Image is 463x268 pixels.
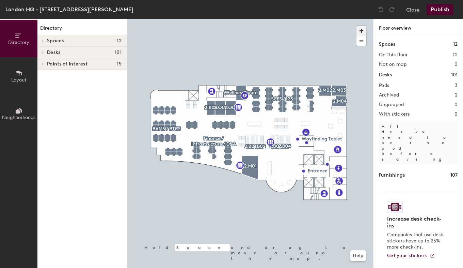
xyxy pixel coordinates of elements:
[379,92,399,98] h2: Archived
[47,38,64,44] span: Spaces
[379,71,392,79] h1: Desks
[379,102,404,107] h2: Ungrouped
[450,172,458,179] h1: 107
[387,201,403,213] img: Sticker logo
[47,61,87,67] span: Points of interest
[373,19,463,35] h1: Floor overview
[387,215,445,229] h4: Increase desk check-ins
[427,4,453,15] button: Publish
[115,50,122,55] span: 101
[379,172,405,179] h1: Furnishings
[379,62,406,67] h2: Not on map
[454,62,458,67] h2: 0
[387,253,427,258] span: Get your stickers
[117,61,122,67] span: 15
[378,6,384,13] img: Undo
[406,4,420,15] button: Close
[2,115,35,120] span: Neighborhoods
[454,111,458,117] h2: 0
[8,40,29,45] span: Directory
[379,41,395,48] h1: Spaces
[379,111,410,117] h2: With stickers
[453,41,458,48] h1: 12
[379,83,389,88] h2: Pods
[350,250,366,261] button: Help
[455,92,458,98] h2: 2
[455,83,458,88] h2: 3
[387,253,435,259] a: Get your stickers
[117,38,122,44] span: 12
[379,121,458,165] p: All desks need to be in a pod before saving
[11,77,27,83] span: Layout
[453,52,458,58] h2: 12
[388,6,395,13] img: Redo
[454,102,458,107] h2: 0
[451,71,458,79] h1: 101
[379,52,408,58] h2: On this floor
[387,232,445,250] p: Companies that use desk stickers have up to 25% more check-ins.
[5,5,133,14] div: London HQ - [STREET_ADDRESS][PERSON_NAME]
[37,25,127,35] h1: Directory
[47,50,60,55] span: Desks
